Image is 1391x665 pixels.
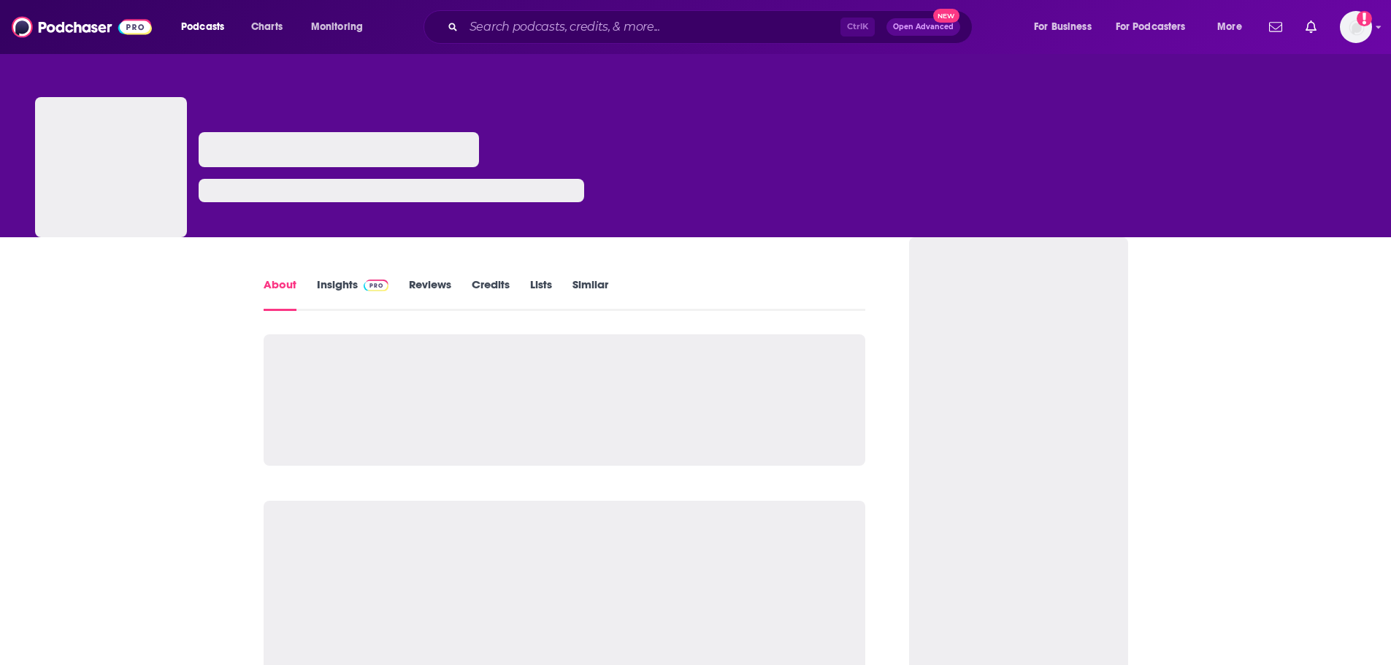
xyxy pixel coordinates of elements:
[1207,15,1260,39] button: open menu
[933,9,959,23] span: New
[12,13,152,41] img: Podchaser - Follow, Share and Rate Podcasts
[181,17,224,37] span: Podcasts
[840,18,875,36] span: Ctrl K
[1116,17,1186,37] span: For Podcasters
[437,10,986,44] div: Search podcasts, credits, & more...
[301,15,382,39] button: open menu
[1106,15,1207,39] button: open menu
[464,15,840,39] input: Search podcasts, credits, & more...
[1340,11,1372,43] img: User Profile
[171,15,243,39] button: open menu
[886,18,960,36] button: Open AdvancedNew
[572,277,608,311] a: Similar
[1024,15,1110,39] button: open menu
[251,17,283,37] span: Charts
[1340,11,1372,43] button: Show profile menu
[1217,17,1242,37] span: More
[1340,11,1372,43] span: Logged in as Ashley_Beenen
[264,277,296,311] a: About
[317,277,389,311] a: InsightsPodchaser Pro
[311,17,363,37] span: Monitoring
[1263,15,1288,39] a: Show notifications dropdown
[1034,17,1092,37] span: For Business
[409,277,451,311] a: Reviews
[242,15,291,39] a: Charts
[472,277,510,311] a: Credits
[530,277,552,311] a: Lists
[1357,11,1372,26] svg: Add a profile image
[364,280,389,291] img: Podchaser Pro
[893,23,954,31] span: Open Advanced
[1300,15,1322,39] a: Show notifications dropdown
